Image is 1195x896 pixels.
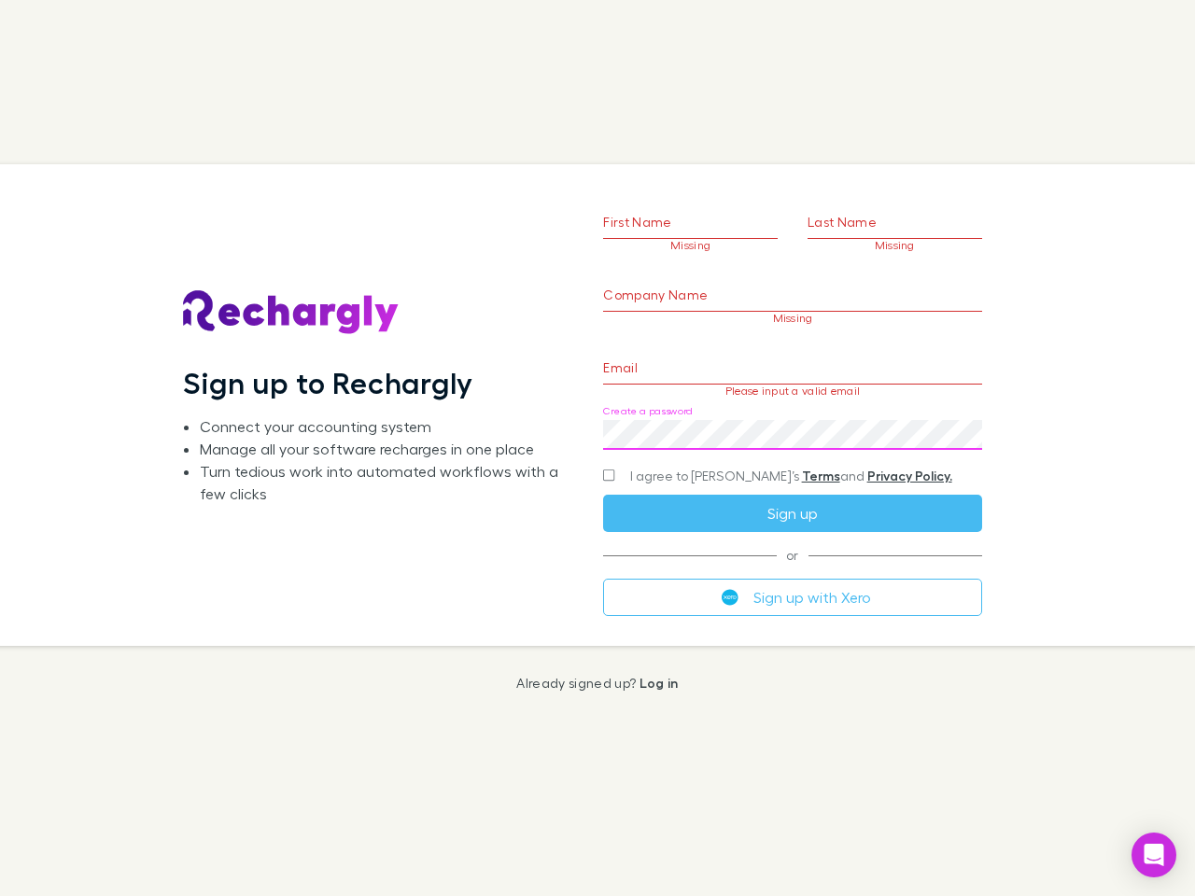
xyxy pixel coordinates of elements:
[603,495,981,532] button: Sign up
[808,239,982,252] p: Missing
[200,415,573,438] li: Connect your accounting system
[603,312,981,325] p: Missing
[867,468,952,483] a: Privacy Policy.
[603,385,981,398] p: Please input a valid email
[183,290,400,335] img: Rechargly's Logo
[516,676,678,691] p: Already signed up?
[603,239,778,252] p: Missing
[603,579,981,616] button: Sign up with Xero
[200,460,573,505] li: Turn tedious work into automated workflows with a few clicks
[183,365,473,400] h1: Sign up to Rechargly
[802,468,840,483] a: Terms
[630,467,952,485] span: I agree to [PERSON_NAME]’s and
[1132,833,1176,877] div: Open Intercom Messenger
[640,675,679,691] a: Log in
[603,404,693,418] label: Create a password
[722,589,738,606] img: Xero's logo
[200,438,573,460] li: Manage all your software recharges in one place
